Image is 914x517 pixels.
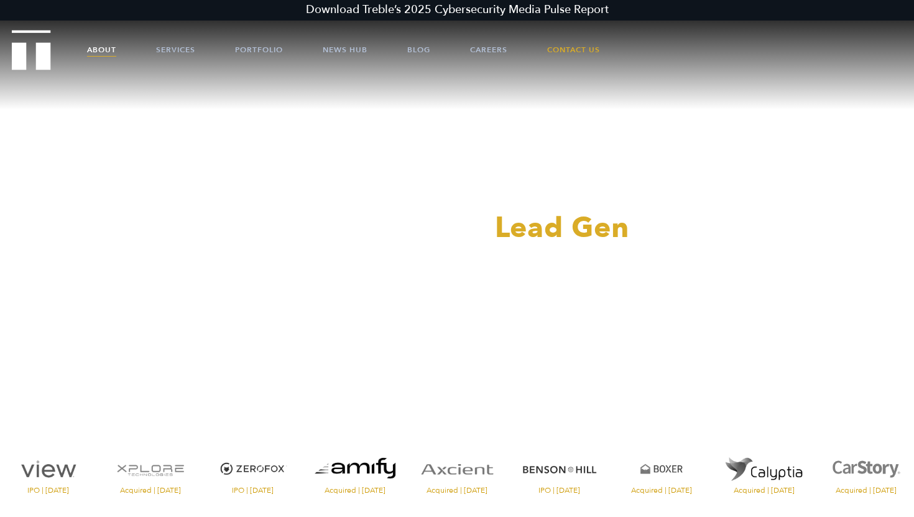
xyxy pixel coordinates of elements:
a: Careers [470,31,507,68]
span: IPO | [DATE] [205,487,300,494]
a: Visit the CarStory website [818,449,914,494]
img: CarStory logo [818,449,914,490]
a: News Hub [323,31,367,68]
a: Visit the website [307,449,403,494]
span: IPO | [DATE] [511,487,607,494]
span: Acquired | [DATE] [409,487,505,494]
a: Visit the ZeroFox website [205,449,300,494]
span: Acquired | [DATE] [614,487,709,494]
img: Axcient logo [409,449,505,490]
img: ZeroFox logo [205,449,300,490]
a: Visit the Axcient website [409,449,505,494]
img: XPlore logo [103,449,198,490]
span: Lead Gen [495,208,629,248]
span: Acquired | [DATE] [103,487,198,494]
a: Services [156,31,195,68]
a: About [87,31,116,68]
a: Portfolio [235,31,283,68]
a: Visit the Boxer website [614,449,709,494]
img: Boxer logo [614,449,709,490]
a: Visit the website [716,449,811,494]
a: Visit the Benson Hill website [511,449,607,494]
a: Visit the XPlore website [103,449,198,494]
a: Contact Us [547,31,600,68]
img: Benson Hill logo [511,449,607,490]
img: Treble logo [12,30,51,70]
span: Acquired | [DATE] [818,487,914,494]
span: Acquired | [DATE] [307,487,403,494]
a: Blog [407,31,430,68]
span: Acquired | [DATE] [716,487,811,494]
